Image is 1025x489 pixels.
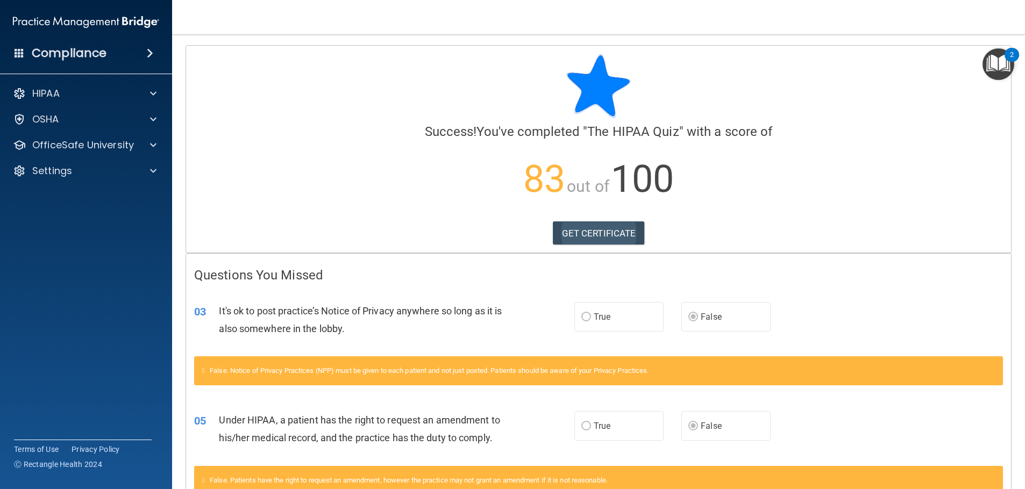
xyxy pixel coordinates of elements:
input: True [581,313,591,321]
a: OSHA [13,113,156,126]
h4: Questions You Missed [194,268,1003,282]
span: True [594,421,610,431]
span: 05 [194,414,206,427]
span: False. Patients have the right to request an amendment, however the practice may not grant an ame... [210,476,608,484]
iframe: Drift Widget Chat Controller [971,415,1012,456]
a: Terms of Use [14,444,59,455]
span: False [701,421,722,431]
h4: You've completed " " with a score of [194,125,1003,139]
p: OfficeSafe University [32,139,134,152]
div: 2 [1010,55,1014,69]
span: False [701,312,722,322]
span: 83 [523,157,565,201]
span: True [594,312,610,322]
img: blue-star-rounded.9d042014.png [566,54,631,118]
span: 100 [611,157,674,201]
a: HIPAA [13,87,156,100]
a: Settings [13,164,156,177]
span: 03 [194,305,206,318]
span: False. Notice of Privacy Practices (NPP) must be given to each patient and not just posted. Patie... [210,366,649,375]
span: It's ok to post practice’s Notice of Privacy anywhere so long as it is also somewhere in the lobby. [219,305,502,334]
a: Privacy Policy [72,444,120,455]
p: OSHA [32,113,59,126]
a: OfficeSafe University [13,139,156,152]
a: GET CERTIFICATE [553,221,645,245]
span: The HIPAA Quiz [587,124,679,139]
img: PMB logo [13,11,159,33]
span: Success! [425,124,477,139]
input: False [688,313,698,321]
p: Settings [32,164,72,177]
span: Under HIPAA, a patient has the right to request an amendment to his/her medical record, and the p... [219,414,500,443]
input: False [688,422,698,430]
span: Ⓒ Rectangle Health 2024 [14,459,102,470]
span: out of [567,177,609,196]
p: HIPAA [32,87,60,100]
h4: Compliance [32,46,106,61]
button: Open Resource Center, 2 new notifications [983,48,1014,80]
input: True [581,422,591,430]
